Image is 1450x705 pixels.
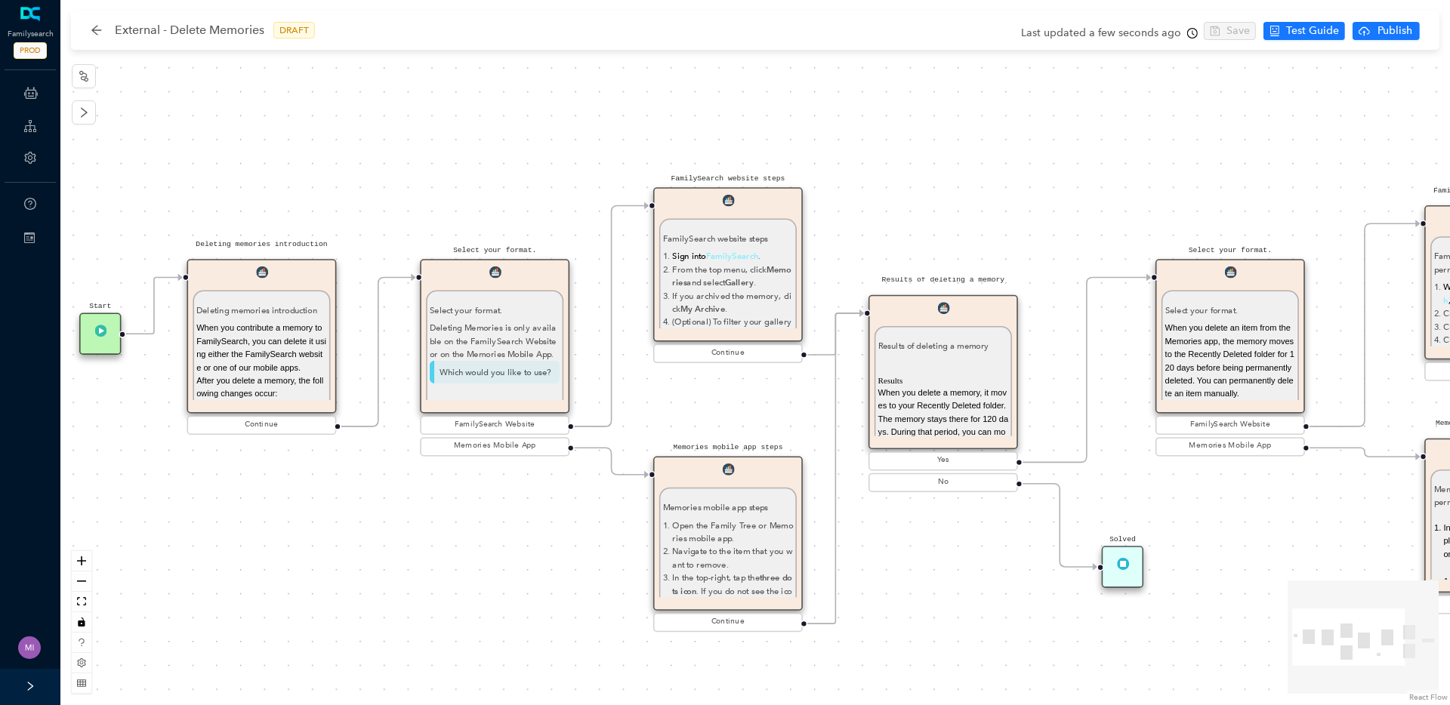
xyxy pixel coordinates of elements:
[72,653,91,673] button: setting
[77,658,86,667] span: setting
[574,436,648,486] g: Edge from reactflownode_7406b311-33d2-4621-bac9-1de9ab08c30b to reactflownode_6262a1bd-046d-4fdc-...
[1359,26,1370,37] span: cloud-upload
[489,266,501,279] img: Guide
[273,22,315,38] span: DRAFT
[1189,245,1272,256] pre: Select your format.
[1187,28,1198,38] span: clock-circle
[91,24,103,36] span: arrow-left
[79,313,121,355] div: StartTrigger
[657,347,799,359] div: Continue
[722,463,734,476] img: Guide
[72,612,91,633] button: toggle interactivity
[1270,26,1280,36] span: robot
[1109,534,1136,545] pre: Solved
[653,457,803,635] div: Memories mobile app stepsGuideMemories mobile app stepsOpen the Family Tree or Memories mobile ap...
[1310,211,1420,438] g: Edge from reactflownode_b1458d9c-77fb-48c5-b647-c5964db8c7d2 to reactflownode_fdc3ef8a-e5d8-44d0-...
[187,259,336,437] div: Deleting memories introductionGuideDeleting memories introductionWhen you contribute a memory to ...
[937,302,949,314] img: Guide
[872,455,1014,467] div: Yes
[1159,441,1301,453] div: Memories Mobile App
[196,324,326,371] span: When you contribute a memory to FamilySearch, you can delete it using either the FamilySearch web...
[77,679,86,688] span: table
[115,18,264,42] span: External - Delete Memories
[868,295,1018,494] div: Results of deleting a memoryGuideResults of deleting a memoryResultsWhen you delete a memory, it ...
[1102,546,1143,587] div: SolvedSolved
[1263,22,1345,40] button: robotTest Guide
[722,195,734,207] img: Guide
[14,42,47,59] span: PROD
[868,277,1018,285] pre: Results of deleting a memory
[672,519,793,545] li: Open the Family Tree or Memories mobile app.
[1310,436,1420,468] g: Edge from reactflownode_b1458d9c-77fb-48c5-b647-c5964db8c7d2 to reactflownode_21704b88-51e8-4039-...
[424,419,566,431] div: FamilySearch Website
[1353,22,1420,40] button: cloud-uploadPublish
[1204,22,1256,40] button: saveSave
[24,152,36,164] span: setting
[672,289,793,316] li: If you archived the memory, click .
[1165,324,1294,398] span: When you delete an item from the Memories app, the memory moves to the Recently Deleted folder fo...
[89,301,111,312] pre: Start
[672,250,793,263] li: .
[126,266,182,346] g: Edge from reactflownode_373a9d17-3e48-47a2-a589-66f3c639639d to reactflownode_76a13482-9207-4e09-...
[430,303,560,316] p: Select your format.
[187,242,336,249] pre: Deleting memories introduction
[190,419,332,431] div: Continue
[1224,266,1236,279] img: Guide
[341,266,415,439] g: Edge from reactflownode_76a13482-9207-4e09-b774-1241e8581d54 to reactflownode_7406b311-33d2-4621-...
[72,673,91,694] button: table
[1409,692,1448,702] a: React Flow attribution
[725,277,754,288] span: Gallery
[420,259,569,458] div: Select your format.GuideSelect your format.Deleting Memories is only available on the FamilySearc...
[77,638,86,647] span: question
[78,106,90,119] span: right
[1021,22,1198,45] div: Last updated a few seconds ago
[424,441,566,453] div: Memories Mobile App
[706,251,759,261] a: FamilySearch
[807,301,863,636] g: Edge from reactflownode_6262a1bd-046d-4fdc-b017-8e70efc1953e to reactflownode_f19ea953-4e16-4172-...
[872,476,1014,488] div: No
[672,316,793,473] li: (Optional) To filter your gallery to one specific type of memory, click the relevant icon:
[653,187,803,365] div: FamilySearch website stepsGuideFamilySearch website stepsSign intoFamilySearch.From the top menu,...
[1165,303,1296,316] p: Select your format.
[430,361,560,383] p: Which would you like to use?
[672,545,793,571] li: Navigate to the item that you want to remove.
[672,572,791,596] span: three dots icon
[24,198,36,210] span: question-circle
[671,173,785,184] pre: FamilySearch website steps
[1376,23,1414,39] span: Publish
[1023,266,1150,475] g: Edge from reactflownode_f19ea953-4e16-4172-9252-171c0a1b55db to reactflownode_b1458d9c-77fb-48c5-...
[453,245,536,256] pre: Select your format.
[256,266,268,279] img: Guide
[807,301,863,367] g: Edge from reactflownode_dc864ff4-d9c7-4908-83a9-16fc21e9270f to reactflownode_f19ea953-4e16-4172-...
[18,636,41,659] img: 436b26eefb3d7b6a30ca334c05a043df
[1116,557,1128,569] img: Solved
[1286,23,1339,39] span: Test Guide
[663,232,794,245] p: FamilySearch website steps
[672,571,793,623] li: In the top-right, tap the . If you do not see the icon, tap the memory and the three dots will ap...
[574,194,648,439] g: Edge from reactflownode_7406b311-33d2-4621-bac9-1de9ab08c30b to reactflownode_dc864ff4-d9c7-4908-...
[72,633,91,653] button: question
[878,376,903,386] span: Results
[1023,472,1097,579] g: Edge from reactflownode_f19ea953-4e16-4172-9252-171c0a1b55db to reactflownode_1965033b-aa65-4b7c-...
[673,442,782,454] pre: Memories mobile app steps
[878,389,1008,489] span: When you delete a memory, it moves to your Recently Deleted folder. The memory stays there for 12...
[196,376,323,397] span: After you delete a memory, the following changes occur:
[672,264,791,288] span: Memories
[430,322,560,361] div: Deleting Memories is only available on the FamilySearch Website or on the Memories Mobile App.
[680,303,725,314] span: My Archive
[91,24,103,37] div: back
[663,500,794,513] p: Memories mobile app steps
[672,263,793,289] li: From the top menu, click and select .
[196,303,327,316] p: Deleting memories introduction
[657,617,799,629] div: Continue
[72,571,91,592] button: zoom out
[94,325,106,337] img: Trigger
[672,251,705,261] span: Sign into
[878,339,1009,352] p: Results of deleting a memory
[78,70,90,82] span: node-index
[72,551,91,571] button: zoom in
[1159,419,1301,431] div: FamilySearch Website
[72,592,91,612] button: fit view
[1155,259,1305,458] div: Select your format.GuideSelect your format.When you delete an item from the Memories app, the mem...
